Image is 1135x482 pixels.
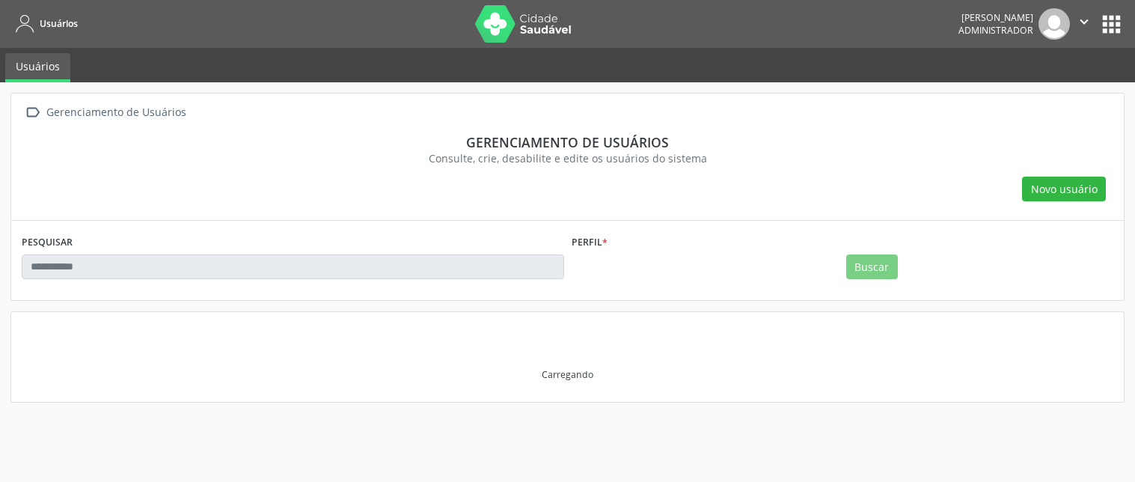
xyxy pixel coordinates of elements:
[958,11,1033,24] div: [PERSON_NAME]
[1022,177,1106,202] button: Novo usuário
[40,17,78,30] span: Usuários
[22,231,73,254] label: PESQUISAR
[32,134,1103,150] div: Gerenciamento de usuários
[22,102,189,123] a:  Gerenciamento de Usuários
[958,24,1033,37] span: Administrador
[5,53,70,82] a: Usuários
[10,11,78,36] a: Usuários
[1098,11,1125,37] button: apps
[43,102,189,123] div: Gerenciamento de Usuários
[846,254,898,280] button: Buscar
[1076,13,1092,30] i: 
[1031,181,1098,197] span: Novo usuário
[1070,8,1098,40] button: 
[572,231,608,254] label: Perfil
[22,102,43,123] i: 
[1038,8,1070,40] img: img
[542,368,593,381] div: Carregando
[32,150,1103,166] div: Consulte, crie, desabilite e edite os usuários do sistema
